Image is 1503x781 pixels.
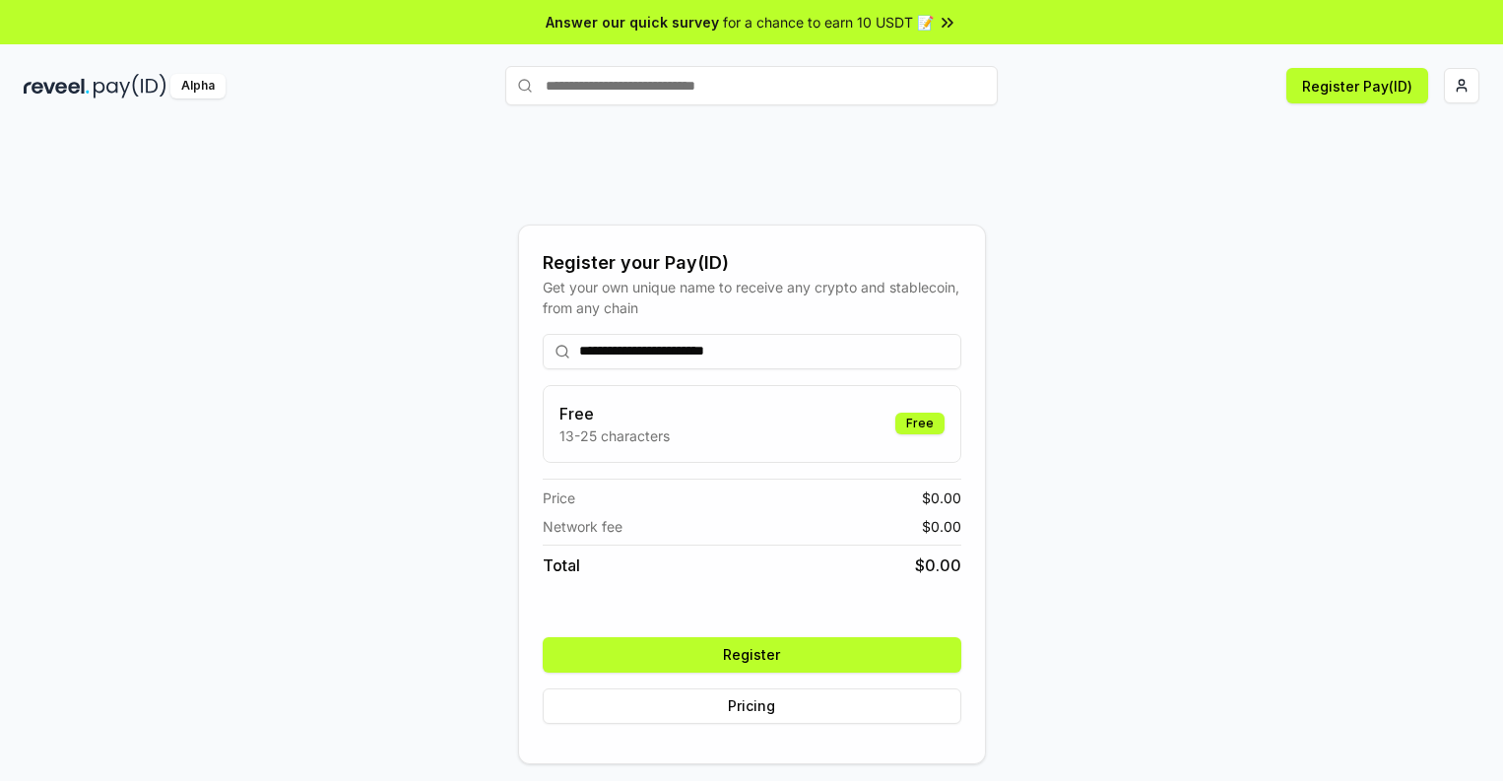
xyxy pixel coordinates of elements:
[1286,68,1428,103] button: Register Pay(ID)
[94,74,166,98] img: pay_id
[543,249,961,277] div: Register your Pay(ID)
[543,637,961,673] button: Register
[723,12,934,33] span: for a chance to earn 10 USDT 📝
[559,402,670,425] h3: Free
[543,488,575,508] span: Price
[559,425,670,446] p: 13-25 characters
[922,516,961,537] span: $ 0.00
[170,74,226,98] div: Alpha
[543,553,580,577] span: Total
[922,488,961,508] span: $ 0.00
[915,553,961,577] span: $ 0.00
[546,12,719,33] span: Answer our quick survey
[895,413,945,434] div: Free
[24,74,90,98] img: reveel_dark
[543,688,961,724] button: Pricing
[543,516,622,537] span: Network fee
[543,277,961,318] div: Get your own unique name to receive any crypto and stablecoin, from any chain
